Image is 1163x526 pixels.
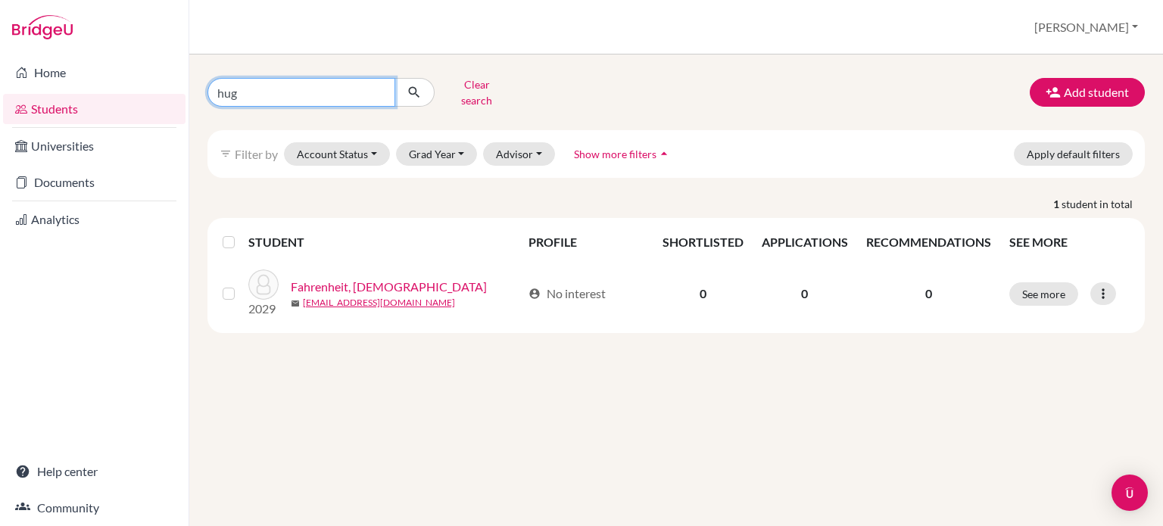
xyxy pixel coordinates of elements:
a: Home [3,58,186,88]
button: Add student [1030,78,1145,107]
button: Apply default filters [1014,142,1133,166]
a: Documents [3,167,186,198]
div: No interest [528,285,606,303]
th: STUDENT [248,224,519,260]
button: Grad Year [396,142,478,166]
i: arrow_drop_up [656,146,672,161]
a: [EMAIL_ADDRESS][DOMAIN_NAME] [303,296,455,310]
th: SHORTLISTED [653,224,753,260]
a: Students [3,94,186,124]
button: [PERSON_NAME] [1027,13,1145,42]
span: Show more filters [574,148,656,160]
button: Account Status [284,142,390,166]
button: Clear search [435,73,519,112]
i: filter_list [220,148,232,160]
button: See more [1009,282,1078,306]
p: 0 [866,285,991,303]
div: Open Intercom Messenger [1112,475,1148,511]
span: student in total [1062,196,1145,212]
a: Community [3,493,186,523]
th: SEE MORE [1000,224,1139,260]
a: Fahrenheit, [DEMOGRAPHIC_DATA] [291,278,487,296]
td: 0 [753,260,857,327]
th: APPLICATIONS [753,224,857,260]
span: Filter by [235,147,278,161]
input: Find student by name... [207,78,395,107]
p: 2029 [248,300,279,318]
a: Analytics [3,204,186,235]
strong: 1 [1053,196,1062,212]
button: Show more filtersarrow_drop_up [561,142,684,166]
button: Advisor [483,142,555,166]
img: Fahrenheit, Muhammad [248,269,279,300]
td: 0 [653,260,753,327]
th: RECOMMENDATIONS [857,224,1000,260]
th: PROFILE [519,224,653,260]
a: Help center [3,456,186,487]
img: Bridge-U [12,15,73,39]
a: Universities [3,131,186,161]
span: mail [291,299,300,308]
span: account_circle [528,288,541,300]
